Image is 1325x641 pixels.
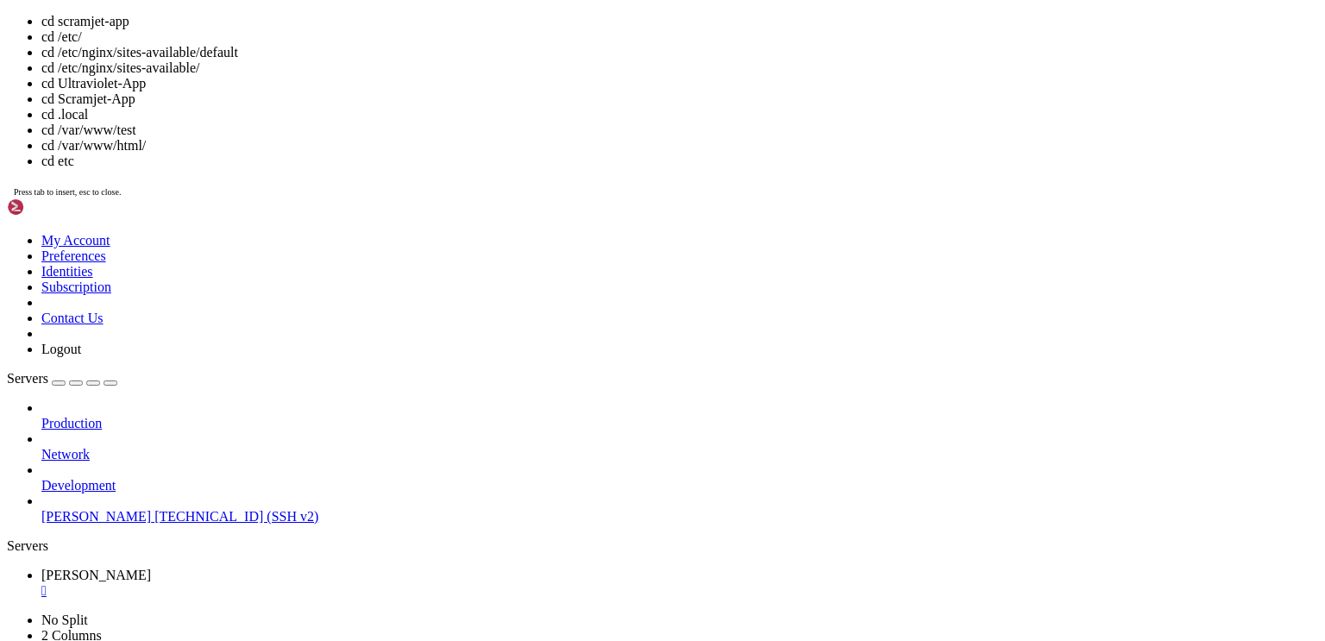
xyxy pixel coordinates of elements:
li: cd /etc/ [41,29,1318,45]
a: Preferences [41,248,106,263]
li: cd scramjet-app [41,14,1318,29]
span: [TECHNICAL_ID] (SSH v2) [154,509,318,524]
a: Development [41,478,1318,493]
li: cd /etc/nginx/sites-available/default [41,45,1318,60]
a: josh [41,568,1318,599]
a: Contact Us [41,311,104,325]
span: Network [41,447,90,462]
a: Identities [41,264,93,279]
li: [PERSON_NAME] [TECHNICAL_ID] (SSH v2) [41,493,1318,525]
li: cd /var/www/html/ [41,138,1318,154]
a: Servers [7,371,117,386]
li: cd /etc/nginx/sites-available/ [41,60,1318,76]
a: [PERSON_NAME] [TECHNICAL_ID] (SSH v2) [41,509,1318,525]
x-row: root@vmi2774997:~# cd [7,7,1099,22]
a: Logout [41,342,81,356]
li: cd Scramjet-App [41,91,1318,107]
li: Development [41,462,1318,493]
span: Development [41,478,116,493]
img: Shellngn [7,198,106,216]
span: Production [41,416,102,430]
a: Production [41,416,1318,431]
a: No Split [41,613,88,627]
li: cd Ultraviolet-App [41,76,1318,91]
div: Servers [7,538,1318,554]
li: Production [41,400,1318,431]
a: Network [41,447,1318,462]
li: Network [41,431,1318,462]
span: Servers [7,371,48,386]
a: My Account [41,233,110,248]
span: [PERSON_NAME] [41,509,151,524]
span: [PERSON_NAME] [41,568,151,582]
a: Subscription [41,280,111,294]
li: cd etc [41,154,1318,169]
span: Press tab to insert, esc to close. [14,187,121,197]
div: (22, 0) [166,7,173,22]
li: cd /var/www/test [41,123,1318,138]
li: cd .local [41,107,1318,123]
a:  [41,583,1318,599]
